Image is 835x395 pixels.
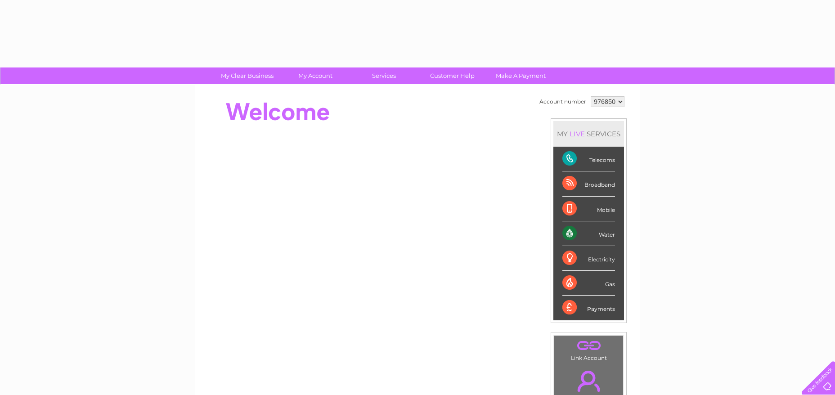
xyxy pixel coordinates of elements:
a: Customer Help [415,67,489,84]
div: Electricity [562,246,615,271]
div: Mobile [562,197,615,221]
div: Broadband [562,171,615,196]
a: Services [347,67,421,84]
a: . [557,338,621,354]
td: Link Account [554,335,624,364]
a: My Clear Business [210,67,284,84]
div: Gas [562,271,615,296]
div: Telecoms [562,147,615,171]
div: Payments [562,296,615,320]
a: My Account [278,67,353,84]
div: Water [562,221,615,246]
a: Make A Payment [484,67,558,84]
td: Account number [537,94,588,109]
div: LIVE [568,130,587,138]
div: MY SERVICES [553,121,624,147]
